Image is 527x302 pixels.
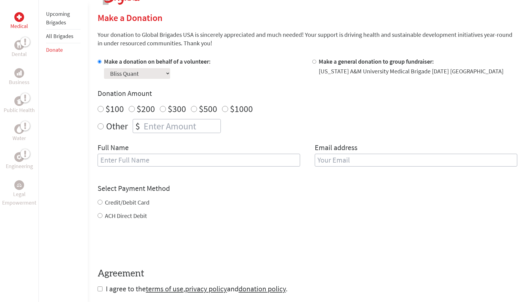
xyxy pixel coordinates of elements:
h4: Donation Amount [98,89,517,98]
img: Medical [17,15,22,19]
a: Legal EmpowermentLegal Empowerment [1,180,37,207]
a: terms of use [146,284,183,293]
div: Public Health [14,96,24,106]
label: $500 [199,103,217,114]
a: All Brigades [46,33,73,40]
p: Medical [10,22,28,30]
a: BusinessBusiness [9,68,30,86]
span: I agree to the , and . [106,284,288,293]
label: $200 [137,103,155,114]
input: Enter Full Name [98,154,300,167]
h4: Select Payment Method [98,184,517,193]
label: Other [106,119,128,133]
a: donation policy [238,284,286,293]
label: $300 [168,103,186,114]
p: Dental [12,50,27,58]
img: Engineering [17,155,22,160]
h4: Agreement [98,268,517,279]
div: Water [14,124,24,134]
label: Full Name [98,143,129,154]
p: Public Health [4,106,35,114]
input: Enter Amount [142,119,220,133]
p: Your donation to Global Brigades USA is sincerely appreciated and much needed! Your support is dr... [98,30,517,47]
div: $ [133,119,142,133]
a: EngineeringEngineering [6,152,33,170]
h2: Make a Donation [98,12,517,23]
img: Legal Empowerment [17,183,22,187]
a: MedicalMedical [10,12,28,30]
p: Engineering [6,162,33,170]
a: privacy policy [185,284,227,293]
label: Email address [315,143,357,154]
div: Dental [14,40,24,50]
label: $1000 [230,103,253,114]
img: Dental [17,42,22,48]
a: Donate [46,46,63,53]
label: Credit/Debit Card [105,198,149,206]
label: ACH Direct Debit [105,212,147,219]
div: [US_STATE] A&M University Medical Brigade [DATE] [GEOGRAPHIC_DATA] [319,67,504,75]
input: Your Email [315,154,517,167]
div: Business [14,68,24,78]
a: Upcoming Brigades [46,10,70,26]
img: Public Health [17,98,22,104]
a: DentalDental [12,40,27,58]
label: Make a donation on behalf of a volunteer: [104,58,211,65]
a: WaterWater [13,124,26,142]
li: All Brigades [46,30,81,43]
div: Medical [14,12,24,22]
p: Water [13,134,26,142]
img: Water [17,125,22,132]
li: Donate [46,43,81,57]
label: $100 [106,103,124,114]
iframe: reCAPTCHA [98,232,190,256]
div: Engineering [14,152,24,162]
img: Business [17,71,22,75]
p: Legal Empowerment [1,190,37,207]
li: Upcoming Brigades [46,7,81,30]
p: Business [9,78,30,86]
div: Legal Empowerment [14,180,24,190]
a: Public HealthPublic Health [4,96,35,114]
label: Make a general donation to group fundraiser: [319,58,434,65]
